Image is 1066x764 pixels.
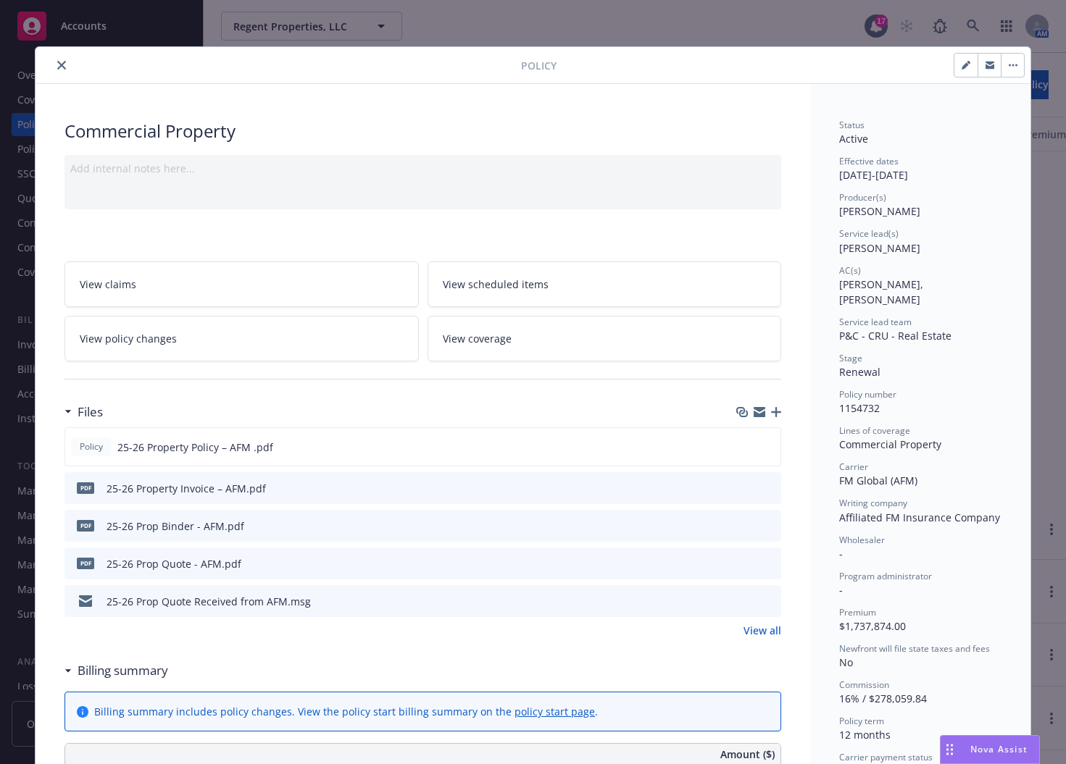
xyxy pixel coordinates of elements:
span: Premium [839,606,876,618]
div: Drag to move [941,736,959,763]
button: download file [738,440,750,455]
span: AC(s) [839,264,861,277]
span: Policy term [839,715,884,727]
span: Lines of coverage [839,424,910,437]
span: $1,737,874.00 [839,619,906,633]
span: View coverage [443,331,512,346]
div: 25-26 Prop Binder - AFM.pdf [107,519,244,534]
span: Service lead team [839,316,912,328]
span: pdf [77,520,94,531]
span: Commission [839,679,889,691]
h3: Billing summary [78,661,168,680]
div: Commercial Property [64,119,781,143]
span: Stage [839,352,862,364]
a: View coverage [428,316,782,361]
span: FM Global (AFM) [839,474,917,487]
span: pdf [77,482,94,493]
span: Nova Assist [970,743,1028,755]
span: View policy changes [80,331,177,346]
button: download file [739,481,751,496]
span: Policy [77,440,106,453]
span: Policy number [839,388,896,400]
span: Amount ($) [720,747,775,762]
span: Service lead(s) [839,227,899,240]
span: Status [839,119,865,131]
span: Commercial Property [839,437,941,451]
button: close [53,56,70,74]
h3: Files [78,403,103,421]
div: 25-26 Prop Quote - AFM.pdf [107,556,241,571]
a: View all [744,623,781,638]
button: Nova Assist [940,735,1040,764]
button: download file [739,556,751,571]
span: 1154732 [839,401,880,415]
div: Files [64,403,103,421]
span: Policy [521,58,557,73]
span: 16% / $278,059.84 [839,692,927,705]
span: View scheduled items [443,277,549,292]
a: View policy changes [64,316,419,361]
span: Effective dates [839,155,899,167]
span: Producer(s) [839,191,886,203]
a: View claims [64,261,419,307]
div: Billing summary [64,661,168,680]
span: Affiliated FM Insurance Company [839,511,1000,524]
span: Wholesaler [839,534,885,546]
span: Renewal [839,365,880,379]
span: Carrier payment status [839,751,933,763]
div: Billing summary includes policy changes. View the policy start billing summary on the . [94,704,598,719]
span: [PERSON_NAME] [839,241,920,255]
div: Add internal notes here... [70,161,775,176]
span: [PERSON_NAME] [839,204,920,218]
button: preview file [762,440,775,455]
button: preview file [762,519,775,534]
span: Writing company [839,497,907,509]
span: Program administrator [839,570,932,582]
a: policy start page [515,705,595,718]
span: pdf [77,558,94,568]
span: No [839,655,853,669]
span: View claims [80,277,136,292]
button: preview file [762,594,775,609]
button: download file [739,594,751,609]
span: - [839,547,843,561]
button: preview file [762,556,775,571]
span: Carrier [839,461,868,473]
span: [PERSON_NAME], [PERSON_NAME] [839,277,926,306]
span: Newfront will file state taxes and fees [839,642,990,655]
a: View scheduled items [428,261,782,307]
span: Active [839,132,868,146]
div: 25-26 Prop Quote Received from AFM.msg [107,594,311,609]
span: 25-26 Property Policy – AFM .pdf [117,440,273,455]
span: - [839,583,843,597]
button: preview file [762,481,775,496]
span: P&C - CRU - Real Estate [839,329,952,343]
div: [DATE] - [DATE] [839,155,1002,182]
div: 25-26 Property Invoice – AFM.pdf [107,481,266,496]
span: 12 months [839,728,891,742]
button: download file [739,519,751,534]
